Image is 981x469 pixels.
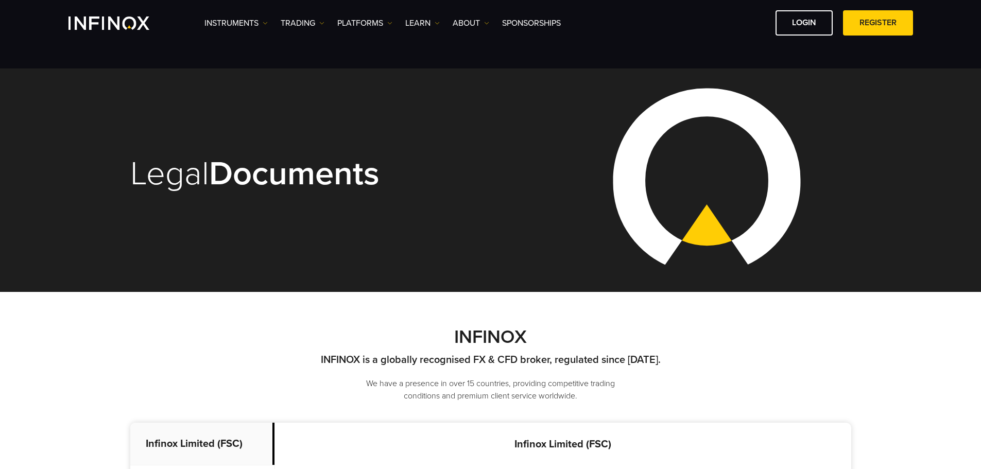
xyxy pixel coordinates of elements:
[209,153,380,194] strong: Documents
[321,354,661,366] strong: INFINOX is a globally recognised FX & CFD broker, regulated since [DATE].
[281,17,324,29] a: TRADING
[275,438,851,450] p: Infinox Limited (FSC)
[68,16,174,30] a: INFINOX Logo
[776,10,833,36] a: LOGIN
[453,17,489,29] a: ABOUT
[405,17,440,29] a: Learn
[337,17,392,29] a: PLATFORMS
[130,157,476,192] h1: Legal
[349,377,632,402] p: We have a presence in over 15 countries, providing competitive trading conditions and premium cli...
[130,423,274,465] p: Infinox Limited (FSC)
[502,17,561,29] a: SPONSORSHIPS
[843,10,913,36] a: REGISTER
[204,17,268,29] a: Instruments
[454,326,527,348] strong: INFINOX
